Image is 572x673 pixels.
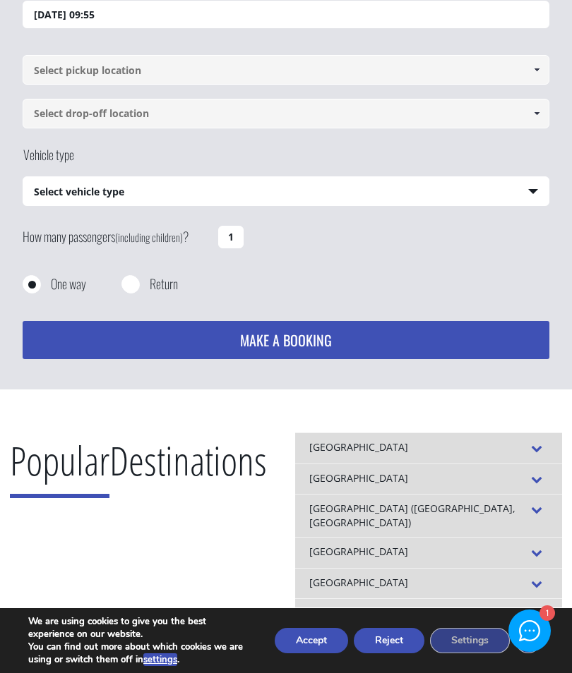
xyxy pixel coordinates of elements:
p: We are using cookies to give you the best experience on our website. [28,615,255,641]
div: Heraklion port [295,598,562,629]
a: Show All Items [525,99,548,128]
label: Return [150,275,178,293]
span: Popular [10,433,109,498]
button: Settings [430,628,510,653]
div: [GEOGRAPHIC_DATA] ([GEOGRAPHIC_DATA], [GEOGRAPHIC_DATA]) [295,494,562,537]
button: MAKE A BOOKING [23,321,549,359]
label: One way [51,275,86,293]
div: [GEOGRAPHIC_DATA] [295,537,562,568]
input: Select pickup location [23,55,549,85]
small: (including children) [115,229,183,245]
label: Vehicle type [23,146,74,176]
div: 1 [539,607,554,622]
button: Accept [275,628,348,653]
a: Show All Items [525,55,548,85]
div: [GEOGRAPHIC_DATA] [295,432,562,463]
h2: Destinations [10,432,267,509]
label: How many passengers ? [23,220,210,254]
div: [GEOGRAPHIC_DATA] [295,568,562,599]
div: [GEOGRAPHIC_DATA] [295,463,562,495]
p: You can find out more about which cookies we are using or switch them off in . [28,641,255,666]
input: Select drop-off location [23,99,549,128]
button: settings [143,653,177,666]
button: Reject [354,628,424,653]
span: Select vehicle type [23,177,548,207]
